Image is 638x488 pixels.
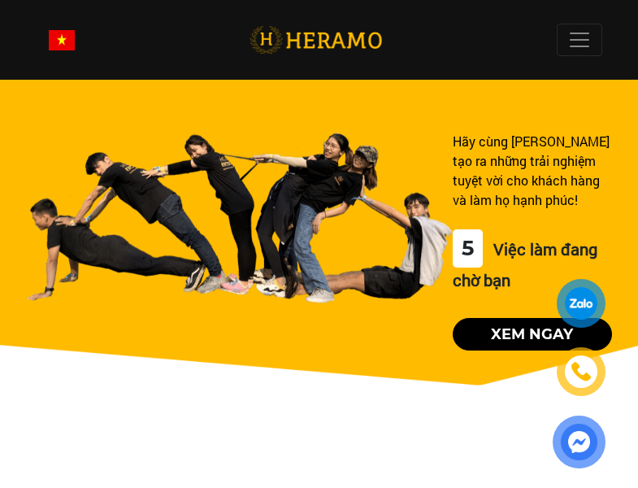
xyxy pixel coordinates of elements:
a: phone-icon [558,348,604,394]
img: banner [26,132,453,303]
img: phone-icon [569,359,593,384]
span: Việc làm đang chờ bạn [453,238,597,290]
div: 5 [453,229,483,268]
div: Hãy cùng [PERSON_NAME] tạo ra những trải nghiệm tuyệt vời cho khách hàng và làm họ hạnh phúc! [453,132,612,210]
img: logo [250,24,382,57]
button: Xem ngay [453,318,612,351]
img: vn-flag.png [49,30,75,50]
